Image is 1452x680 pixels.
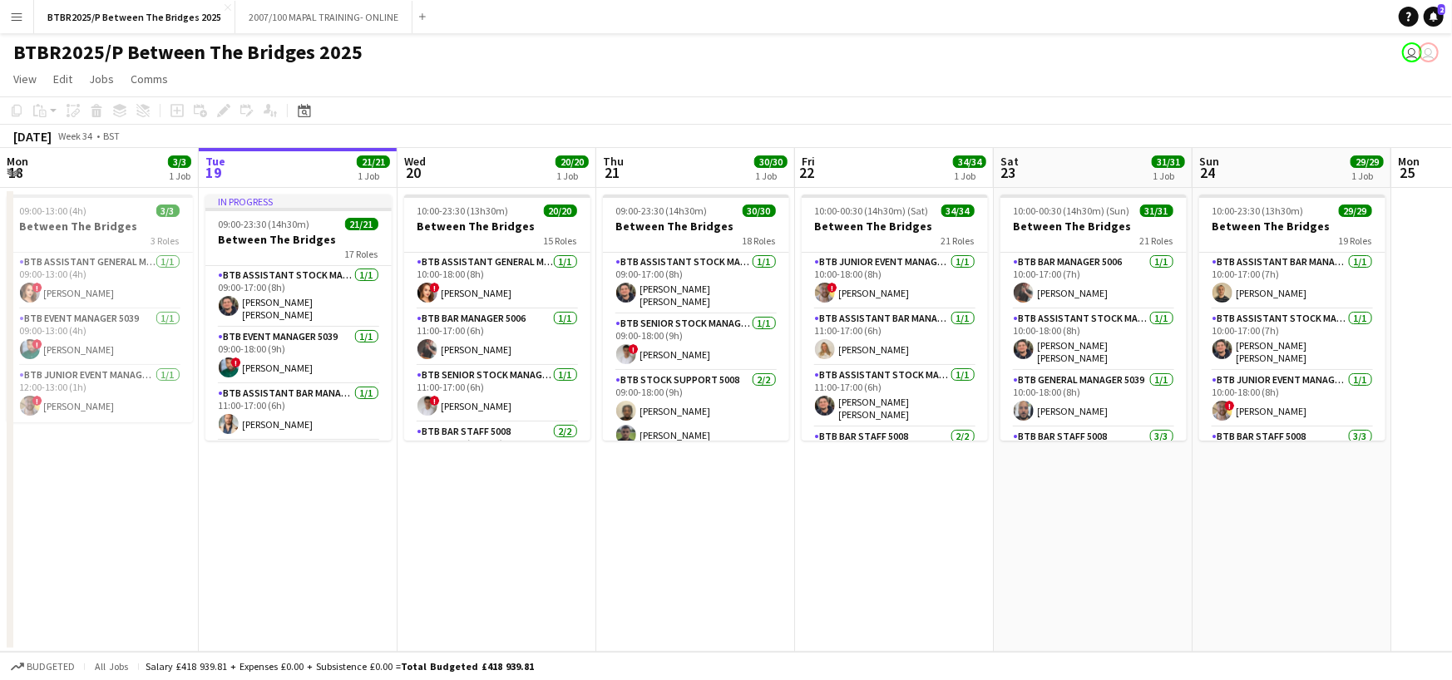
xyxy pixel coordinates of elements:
span: 21 Roles [1140,234,1173,247]
span: Week 34 [55,130,96,142]
app-job-card: 10:00-00:30 (14h30m) (Sun)31/31Between The Bridges21 RolesBTB Bar Manager 50061/110:00-17:00 (7h)... [1000,195,1187,441]
h3: Between The Bridges [404,219,590,234]
span: ! [629,344,639,354]
span: 31/31 [1140,204,1173,217]
span: ! [827,283,837,293]
app-card-role: BTB General Manager 50391/110:00-18:00 (8h)[PERSON_NAME] [1000,371,1187,427]
span: Total Budgeted £418 939.81 [401,660,534,673]
a: Comms [124,68,175,90]
span: 21 [600,163,624,182]
span: Jobs [89,71,114,86]
span: Wed [404,154,426,169]
span: 15 Roles [544,234,577,247]
a: 2 [1424,7,1444,27]
h3: Between The Bridges [1000,219,1187,234]
app-user-avatar: Amy Cane [1402,42,1422,62]
span: 09:00-23:30 (14h30m) [219,218,310,230]
span: 10:00-23:30 (13h30m) [1212,204,1304,217]
app-job-card: In progress09:00-23:30 (14h30m)21/21Between The Bridges17 RolesBTB Assistant Stock Manager 50061/... [205,195,392,441]
span: 17 Roles [345,248,378,260]
app-card-role: BTB Senior Stock Manager 50061/111:00-17:00 (6h)![PERSON_NAME] [404,366,590,422]
div: 1 Job [755,170,787,182]
app-card-role: BTB Junior Event Manager 50391/110:00-18:00 (8h)![PERSON_NAME] [1199,371,1385,427]
h3: Between The Bridges [7,219,193,234]
app-card-role: BTB Assistant Bar Manager 50061/111:00-17:00 (6h)[PERSON_NAME] [205,384,392,441]
span: ! [32,283,42,293]
app-card-role: BTB Assistant General Manager 50061/109:00-13:00 (4h)![PERSON_NAME] [7,253,193,309]
app-card-role: BTB Bar Staff 50083/3 [1000,427,1187,532]
app-card-role: BTB Assistant Stock Manager 50061/109:00-17:00 (8h)[PERSON_NAME] [PERSON_NAME] [603,253,789,314]
span: ! [1225,401,1235,411]
app-card-role: BTB Bar Staff 50083/3 [1199,427,1385,532]
app-card-role: BTB Assistant Bar Manager 50061/111:00-17:00 (6h)[PERSON_NAME] [802,309,988,366]
app-card-role: BTB Junior Event Manager 50391/112:00-13:00 (1h)![PERSON_NAME] [7,366,193,422]
span: 20/20 [544,204,577,217]
div: 1 Job [1351,170,1383,182]
span: Thu [603,154,624,169]
app-card-role: BTB Bar Staff 50082/211:00-17:30 (6h30m) [404,422,590,503]
span: 10:00-23:30 (13h30m) [417,204,509,217]
h1: BTBR2025/P Between The Bridges 2025 [13,40,363,65]
span: 25 [1395,163,1420,182]
div: 1 Job [954,170,985,182]
app-job-card: 09:00-13:00 (4h)3/3Between The Bridges3 RolesBTB Assistant General Manager 50061/109:00-13:00 (4h... [7,195,193,422]
span: Mon [1398,154,1420,169]
span: 24 [1197,163,1219,182]
span: ! [430,283,440,293]
span: Budgeted [27,661,75,673]
h3: Between The Bridges [205,232,392,247]
span: Fri [802,154,815,169]
div: 1 Job [556,170,588,182]
span: 09:00-23:30 (14h30m) [616,204,708,217]
app-job-card: 10:00-00:30 (14h30m) (Sat)34/34Between The Bridges21 RolesBTB Junior Event Manager 50391/110:00-1... [802,195,988,441]
span: 21/21 [345,218,378,230]
span: 34/34 [953,155,986,168]
span: Mon [7,154,28,169]
span: 20/20 [556,155,589,168]
span: 18 Roles [743,234,776,247]
app-card-role: BTB Senior Stock Manager 50061/109:00-18:00 (9h)![PERSON_NAME] [603,314,789,371]
span: 18 [4,163,28,182]
app-card-role: BTB Assistant Stock Manager 50061/110:00-18:00 (8h)[PERSON_NAME] [PERSON_NAME] [1000,309,1187,371]
div: In progress [205,195,392,208]
span: 3 Roles [151,234,180,247]
span: View [13,71,37,86]
span: All jobs [91,660,131,673]
app-card-role: BTB Stock support 50082/209:00-18:00 (9h)[PERSON_NAME][PERSON_NAME] [603,371,789,451]
app-job-card: 09:00-23:30 (14h30m)30/30Between The Bridges18 RolesBTB Assistant Stock Manager 50061/109:00-17:0... [603,195,789,441]
button: Budgeted [8,658,77,676]
span: 21/21 [357,155,390,168]
span: 30/30 [754,155,788,168]
app-job-card: 10:00-23:30 (13h30m)29/29Between The Bridges19 RolesBTB Assistant Bar Manager 50061/110:00-17:00 ... [1199,195,1385,441]
app-card-role: BTB Event Manager 50391/109:00-18:00 (9h)![PERSON_NAME] [205,328,392,384]
a: Jobs [82,68,121,90]
div: 1 Job [358,170,389,182]
span: 21 Roles [941,234,975,247]
div: BST [103,130,120,142]
span: Tue [205,154,225,169]
span: 10:00-00:30 (14h30m) (Sun) [1014,204,1130,217]
app-card-role: BTB Assistant Bar Manager 50061/110:00-17:00 (7h)[PERSON_NAME] [1199,253,1385,309]
span: 30/30 [743,204,776,217]
span: 19 [203,163,225,182]
app-card-role: BTB Bar Manager 50061/111:00-17:00 (6h)[PERSON_NAME] [404,309,590,366]
span: 31/31 [1152,155,1185,168]
span: ! [430,396,440,406]
div: 1 Job [169,170,190,182]
div: 1 Job [1153,170,1184,182]
span: 23 [998,163,1019,182]
span: Edit [53,71,72,86]
app-job-card: 10:00-23:30 (13h30m)20/20Between The Bridges15 RolesBTB Assistant General Manager 50061/110:00-18... [404,195,590,441]
app-user-avatar: Amy Cane [1419,42,1439,62]
span: 2 [1438,4,1445,15]
div: Salary £418 939.81 + Expenses £0.00 + Subsistence £0.00 = [146,660,534,673]
span: 20 [402,163,426,182]
span: ! [32,339,42,349]
span: ! [231,357,241,367]
div: [DATE] [13,128,52,145]
app-card-role: BTB Assistant General Manager 50061/110:00-18:00 (8h)![PERSON_NAME] [404,253,590,309]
